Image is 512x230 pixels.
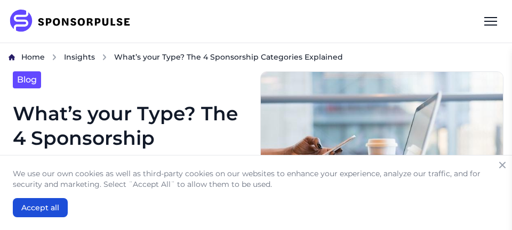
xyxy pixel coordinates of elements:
button: Accept all [13,198,68,217]
img: chevron right [101,54,108,61]
button: Close [495,158,510,172]
span: What’s your Type? The 4 Sponsorship Categories Explained [114,52,343,62]
a: Insights [64,52,95,63]
img: SponsorPulse [9,10,138,33]
div: Menu [478,9,503,34]
img: Home [9,54,15,61]
span: Home [21,52,45,62]
img: chevron right [51,54,58,61]
a: Blog [13,71,41,88]
p: We use our own cookies as well as third-party cookies on our websites to enhance your experience,... [13,168,499,190]
span: Insights [64,52,95,62]
a: Home [21,52,45,63]
h1: What’s your Type? The 4 Sponsorship Categories Explained [13,101,247,176]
